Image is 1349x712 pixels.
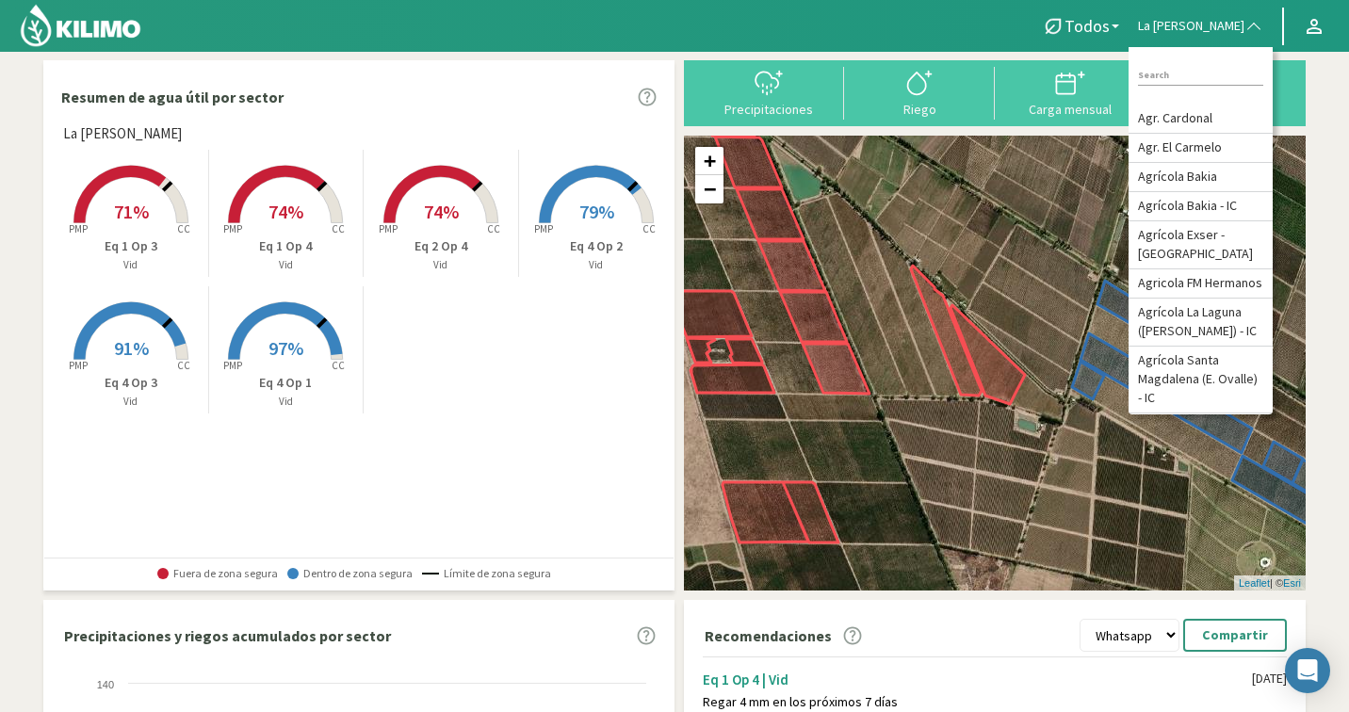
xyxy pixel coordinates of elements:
button: La [PERSON_NAME] [1129,6,1273,47]
span: Límite de zona segura [422,567,551,580]
li: Agrícola Bakia [1129,163,1273,192]
div: Riego [850,103,989,116]
span: Dentro de zona segura [287,567,413,580]
p: Eq 4 Op 2 [519,236,674,256]
li: Agrícola Exser - [GEOGRAPHIC_DATA] [1129,221,1273,269]
tspan: CC [333,359,346,372]
p: Eq 1 Op 4 [209,236,364,256]
span: La [PERSON_NAME] [63,123,182,145]
li: Agrícola La Laguna ([PERSON_NAME]) - IC [1129,299,1273,347]
tspan: CC [177,359,190,372]
div: Carga mensual [1000,103,1140,116]
button: Carga mensual [995,67,1146,117]
p: Eq 2 Op 4 [364,236,518,256]
li: Agr. Las Riendas [1129,413,1273,443]
span: 79% [579,200,614,223]
li: Agr. El Carmelo [1129,134,1273,163]
a: Zoom out [695,175,723,203]
span: 71% [114,200,149,223]
a: Leaflet [1239,577,1270,589]
div: Regar 4 mm en los próximos 7 días [703,694,1252,710]
tspan: PMP [223,359,242,372]
span: Fuera de zona segura [157,567,278,580]
p: Eq 1 Op 3 [54,236,208,256]
tspan: CC [333,222,346,235]
tspan: PMP [534,222,553,235]
span: La [PERSON_NAME] [1138,17,1244,36]
img: Kilimo [19,3,142,48]
tspan: PMP [69,359,88,372]
button: Precipitaciones [693,67,844,117]
div: Open Intercom Messenger [1285,648,1330,693]
p: Precipitaciones y riegos acumulados por sector [64,624,391,647]
div: Eq 1 Op 4 | Vid [703,671,1252,688]
button: Compartir [1183,619,1287,652]
tspan: PMP [379,222,398,235]
tspan: PMP [223,222,242,235]
li: Agrícola Bakia - IC [1129,192,1273,221]
li: Agrícola Santa Magdalena (E. Ovalle) - IC [1129,347,1273,413]
p: Recomendaciones [705,624,832,647]
li: Agricola FM Hermanos [1129,269,1273,299]
span: 74% [268,200,303,223]
p: Eq 4 Op 3 [54,373,208,393]
span: Todos [1065,16,1110,36]
text: 140 [97,679,114,690]
span: 97% [268,336,303,360]
tspan: CC [177,222,190,235]
p: Vid [54,394,208,410]
tspan: CC [642,222,656,235]
p: Vid [209,394,364,410]
div: [DATE] [1252,671,1287,687]
p: Vid [364,257,518,273]
p: Resumen de agua útil por sector [61,86,284,108]
li: Agr. Cardonal [1129,105,1273,134]
tspan: CC [487,222,500,235]
span: 91% [114,336,149,360]
p: Vid [54,257,208,273]
span: 74% [424,200,459,223]
a: Esri [1283,577,1301,589]
a: Zoom in [695,147,723,175]
p: Vid [209,257,364,273]
p: Compartir [1202,624,1268,646]
button: Riego [844,67,995,117]
p: Eq 4 Op 1 [209,373,364,393]
p: Vid [519,257,674,273]
div: Precipitaciones [699,103,838,116]
div: | © [1234,575,1306,591]
tspan: PMP [69,222,88,235]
